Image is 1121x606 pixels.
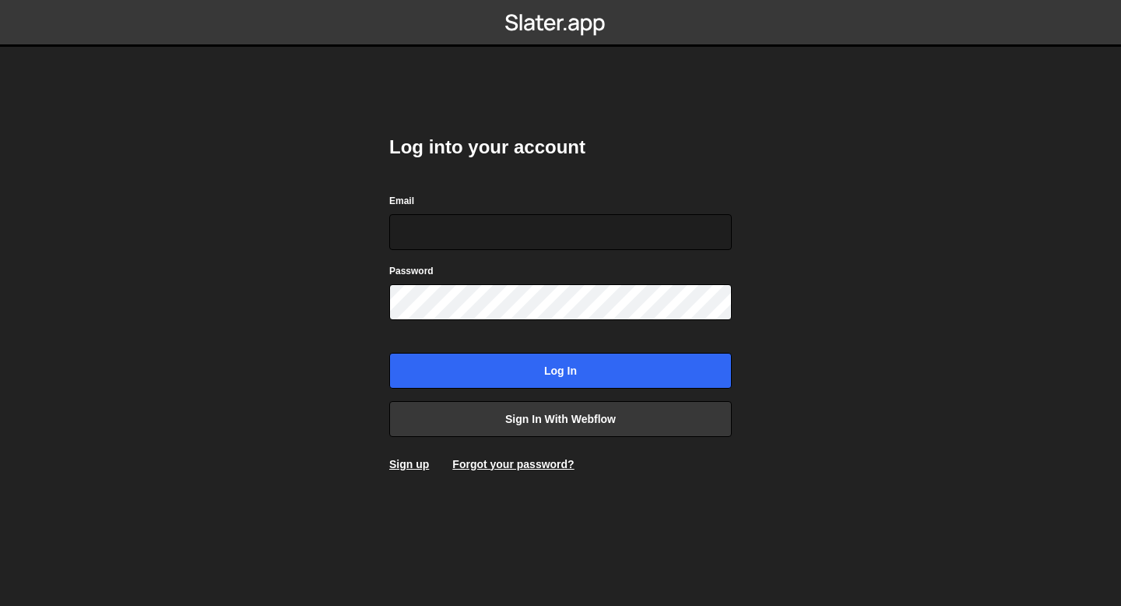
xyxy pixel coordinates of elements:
a: Sign up [389,458,429,470]
a: Forgot your password? [452,458,574,470]
a: Sign in with Webflow [389,401,732,437]
h2: Log into your account [389,135,732,160]
label: Email [389,193,414,209]
input: Log in [389,353,732,389]
label: Password [389,263,434,279]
